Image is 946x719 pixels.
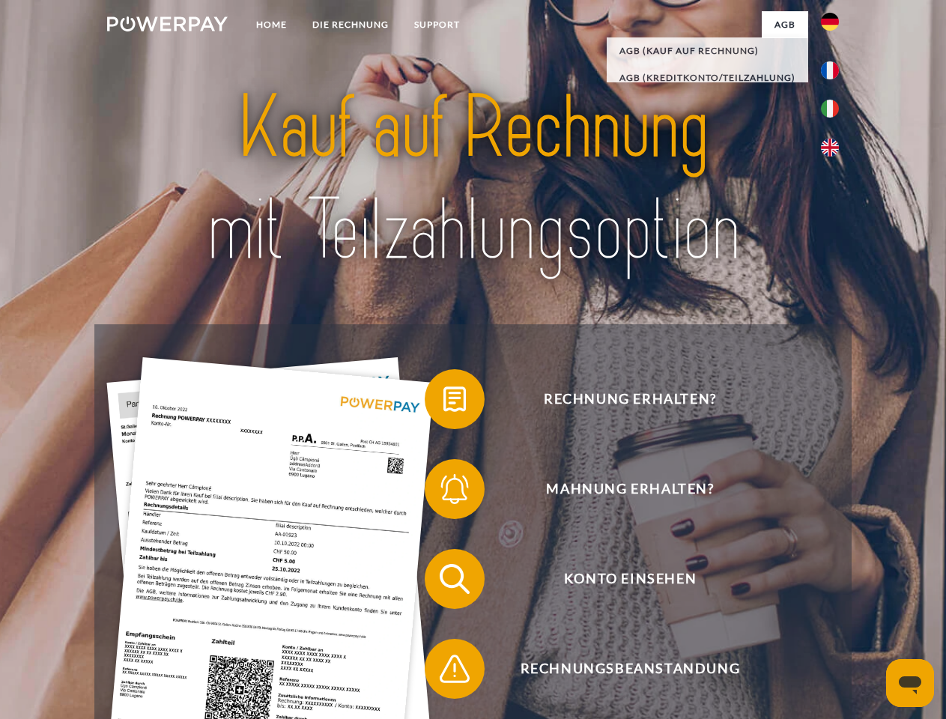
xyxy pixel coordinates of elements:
img: qb_warning.svg [436,650,473,688]
a: agb [762,11,808,38]
span: Rechnung erhalten? [446,369,813,429]
img: qb_bell.svg [436,470,473,508]
button: Rechnungsbeanstandung [425,639,814,699]
img: de [821,13,839,31]
img: qb_bill.svg [436,380,473,418]
a: AGB (Kreditkonto/Teilzahlung) [607,64,808,91]
span: Rechnungsbeanstandung [446,639,813,699]
span: Konto einsehen [446,549,813,609]
img: it [821,100,839,118]
button: Mahnung erhalten? [425,459,814,519]
iframe: Schaltfläche zum Öffnen des Messaging-Fensters [886,659,934,707]
span: Mahnung erhalten? [446,459,813,519]
button: Rechnung erhalten? [425,369,814,429]
a: DIE RECHNUNG [300,11,401,38]
img: fr [821,61,839,79]
img: title-powerpay_de.svg [143,72,803,287]
button: Konto einsehen [425,549,814,609]
a: SUPPORT [401,11,473,38]
a: AGB (Kauf auf Rechnung) [607,37,808,64]
img: en [821,139,839,157]
a: Home [243,11,300,38]
img: qb_search.svg [436,560,473,598]
img: logo-powerpay-white.svg [107,16,228,31]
